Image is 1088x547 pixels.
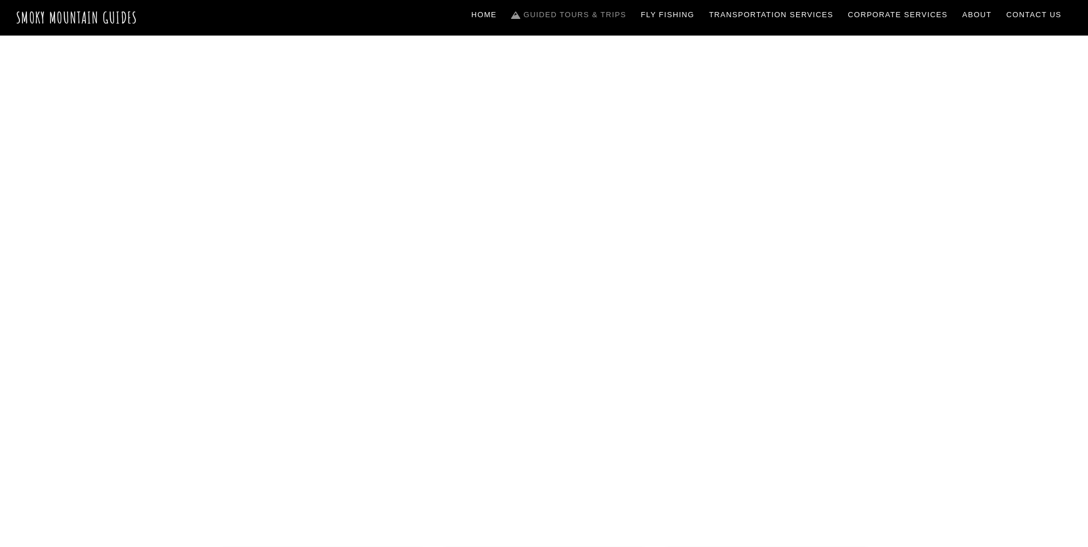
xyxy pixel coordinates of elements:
a: Smoky Mountain Guides [16,8,138,27]
a: Guided Tours & Trips [507,3,631,27]
span: Guided Trips & Tours [401,208,688,254]
h1: The ONLY one-stop, full Service Guide Company for the Gatlinburg and [GEOGRAPHIC_DATA] side of th... [285,272,804,448]
a: Contact Us [1002,3,1066,27]
a: Transportation Services [704,3,837,27]
a: About [958,3,996,27]
a: Home [467,3,501,27]
a: Fly Fishing [637,3,699,27]
a: Corporate Services [844,3,953,27]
